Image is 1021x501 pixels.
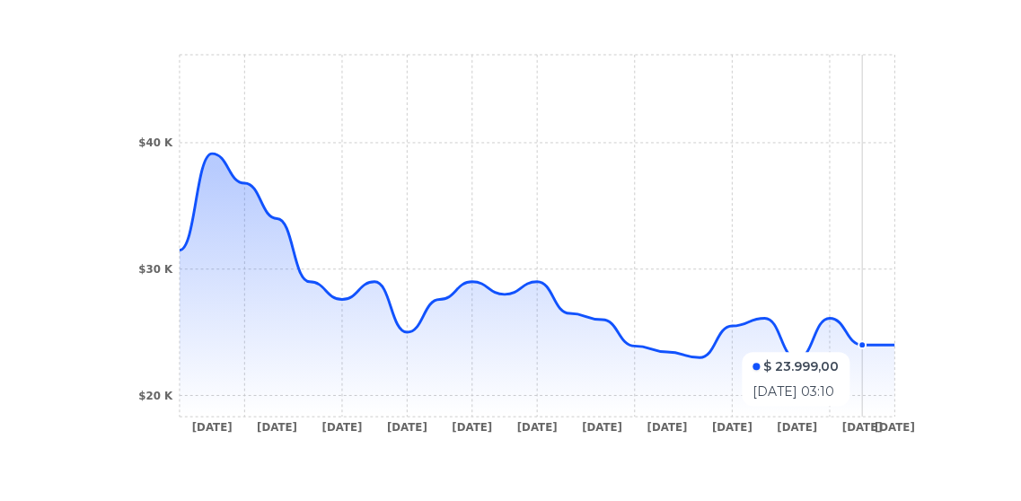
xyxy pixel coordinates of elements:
tspan: $20 K [138,389,173,401]
tspan: [DATE] [712,421,753,434]
tspan: $40 K [138,136,173,149]
tspan: [DATE] [647,421,687,434]
tspan: [DATE] [452,421,492,434]
tspan: [DATE] [387,421,427,434]
tspan: [DATE] [777,421,817,434]
tspan: [DATE] [582,421,622,434]
tspan: [DATE] [192,421,233,434]
tspan: [DATE] [841,421,882,434]
tspan: $30 K [138,263,173,276]
tspan: [DATE] [321,421,362,434]
tspan: [DATE] [517,421,558,434]
tspan: [DATE] [875,421,915,434]
tspan: [DATE] [257,421,297,434]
